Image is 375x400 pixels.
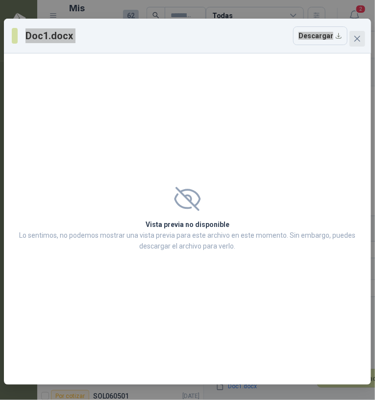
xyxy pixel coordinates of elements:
[293,26,348,45] button: Descargar
[350,31,365,47] button: Close
[353,35,361,43] span: close
[25,28,75,43] h3: Doc1.docx
[17,230,359,251] p: Lo sentimos, no podemos mostrar una vista previa para este archivo en este momento. Sin embargo, ...
[17,219,359,230] h2: Vista previa no disponible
